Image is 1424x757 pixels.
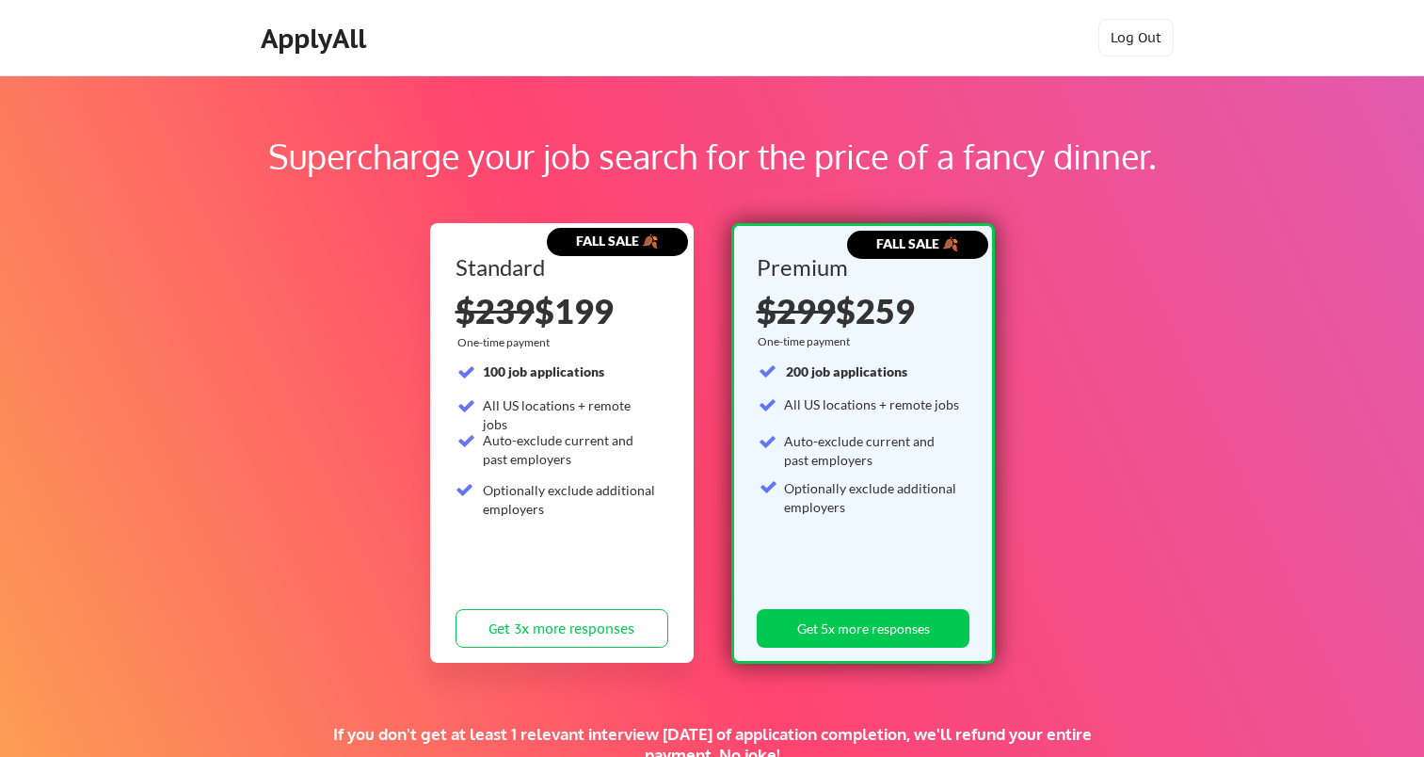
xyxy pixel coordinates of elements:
[456,609,668,648] button: Get 3x more responses
[457,335,555,350] div: One-time payment
[120,131,1304,182] div: Supercharge your job search for the price of a fancy dinner.
[576,233,658,249] strong: FALL SALE 🍂
[757,609,969,648] button: Get 5x more responses
[786,363,907,379] strong: 200 job applications
[757,256,964,279] div: Premium
[784,432,959,469] div: Auto-exclude current and past employers
[483,431,657,468] div: Auto-exclude current and past employers
[784,479,959,516] div: Optionally exclude additional employers
[758,334,856,349] div: One-time payment
[757,294,964,328] div: $259
[261,23,372,55] div: ApplyAll
[483,481,657,518] div: Optionally exclude additional employers
[456,256,662,279] div: Standard
[1098,19,1174,56] button: Log Out
[483,396,657,433] div: All US locations + remote jobs
[784,395,959,414] div: All US locations + remote jobs
[483,363,604,379] strong: 100 job applications
[456,290,535,331] s: $239
[456,294,668,328] div: $199
[757,290,836,331] s: $299
[876,235,958,251] strong: FALL SALE 🍂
